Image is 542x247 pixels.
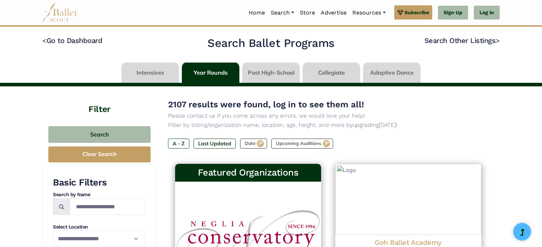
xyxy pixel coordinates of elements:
input: Search by names... [70,198,145,215]
p: Filter by listing/organization name, location, age, height, and more by [DATE]! [168,120,488,130]
label: A - Z [168,139,189,149]
span: Subscribe [405,9,429,16]
button: Search [48,126,151,143]
a: Search [268,5,297,20]
img: Logo [335,164,481,235]
a: upgrading [353,122,379,128]
a: Subscribe [394,5,432,20]
a: Store [297,5,318,20]
a: Resources [349,5,388,20]
img: gem.svg [397,9,403,16]
label: Upcoming Auditions [271,139,333,149]
label: Date [240,139,267,149]
li: Intensives [120,63,180,83]
h4: Filter [42,86,157,116]
li: Year Rounds [180,63,241,83]
h3: Featured Organizations [181,167,315,179]
h4: Select Location [53,224,145,231]
button: Clear Search [48,146,151,162]
h4: Goh Ballet Academy [341,238,476,247]
h4: Search by Name [53,191,145,198]
h3: Basic Filters [53,177,145,189]
code: < [42,36,47,45]
li: Post High-School [241,63,301,83]
a: Home [246,5,268,20]
li: Collegiate [301,63,362,83]
label: Last Updated [194,139,236,149]
p: Please contact us if you come across any errors, we would love your help! [168,111,488,120]
h2: Search Ballet Programs [207,36,334,51]
a: Sign Up [438,6,468,20]
a: Log In [474,6,500,20]
a: <Go to Dashboard [42,36,102,45]
a: Search Other Listings> [424,36,500,45]
span: 2107 results were found, log in to see them all! [168,100,364,109]
code: > [495,36,500,45]
li: Adaptive Dance [362,63,422,83]
a: Advertise [318,5,349,20]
